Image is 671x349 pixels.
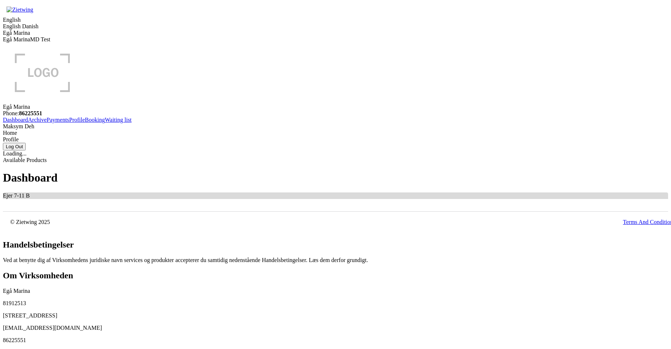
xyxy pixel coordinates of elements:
a: Payments [47,117,69,123]
a: English [3,23,21,29]
h2: Handelsbetingelser [3,240,668,250]
a: Danish [22,23,38,29]
p: Ved at benytte dig af Virksomhedens juridiske navn services og produkter accepterer du samtidig n... [3,257,668,263]
a: Booking [85,117,105,123]
span: Maksym Deh [3,123,34,129]
p: [STREET_ADDRESS] [3,312,668,319]
span: English [3,17,21,23]
div: Loading... [3,150,668,157]
div: Egå Marina [3,104,668,110]
img: logo [3,43,82,102]
p: [EMAIL_ADDRESS][DOMAIN_NAME] [3,325,668,331]
p: 86225551 [3,337,668,344]
div: Phone: [3,110,668,117]
h1: Dashboard [3,171,668,184]
a: Dashboard [3,117,28,123]
div: Ejer 7-11 B [3,192,668,199]
div: Available Products [3,157,668,163]
a: Egå Marina [3,36,30,42]
span: Egå Marina [3,30,30,36]
p: 81912513 [3,300,668,307]
h2: Om Virksomheden [3,271,668,281]
a: Profile [69,117,85,123]
img: Zietwing [3,3,37,17]
div: Profile [3,136,668,143]
a: Waiting list [105,117,132,123]
a: MD Test [30,36,50,42]
div: Home [3,130,668,136]
a: Archive [28,117,47,123]
button: Log Out [3,143,26,150]
p: Egå Marina [3,288,668,294]
strong: 86225551 [19,110,42,116]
